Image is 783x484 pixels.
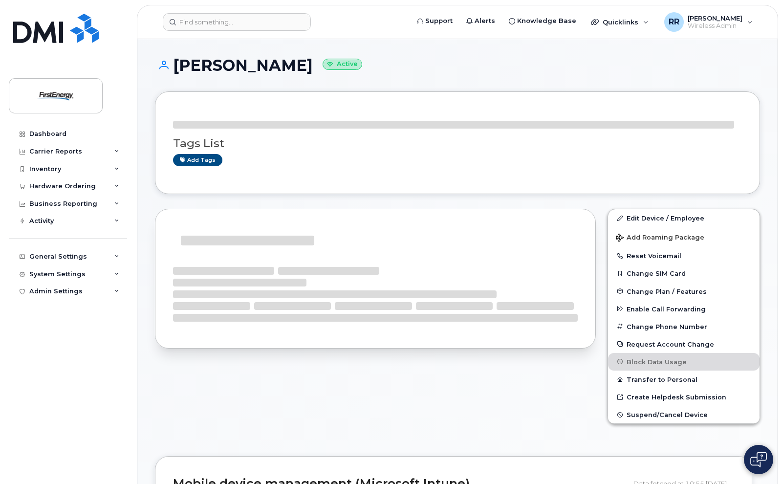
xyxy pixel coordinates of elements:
[608,283,760,300] button: Change Plan / Features
[627,287,707,295] span: Change Plan / Features
[608,318,760,335] button: Change Phone Number
[608,388,760,406] a: Create Helpdesk Submission
[173,137,742,150] h3: Tags List
[750,452,767,467] img: Open chat
[608,406,760,423] button: Suspend/Cancel Device
[608,353,760,371] button: Block Data Usage
[627,411,708,418] span: Suspend/Cancel Device
[608,247,760,264] button: Reset Voicemail
[608,209,760,227] a: Edit Device / Employee
[608,227,760,247] button: Add Roaming Package
[608,335,760,353] button: Request Account Change
[627,305,706,312] span: Enable Call Forwarding
[323,59,362,70] small: Active
[155,57,760,74] h1: [PERSON_NAME]
[616,234,704,243] span: Add Roaming Package
[173,154,222,166] a: Add tags
[608,371,760,388] button: Transfer to Personal
[608,300,760,318] button: Enable Call Forwarding
[608,264,760,282] button: Change SIM Card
